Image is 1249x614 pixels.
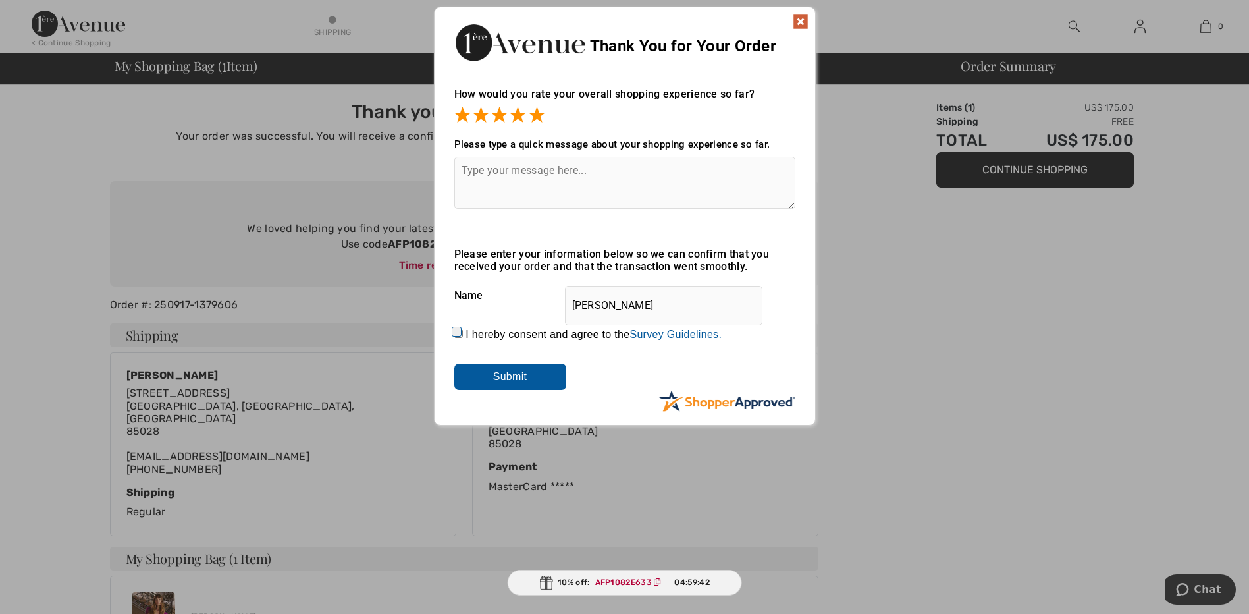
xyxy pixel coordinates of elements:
[629,329,722,340] a: Survey Guidelines.
[539,576,552,590] img: Gift.svg
[454,138,795,150] div: Please type a quick message about your shopping experience so far.
[674,576,709,588] span: 04:59:42
[454,279,795,312] div: Name
[507,570,742,596] div: 10% off:
[590,37,776,55] span: Thank You for Your Order
[595,578,652,587] ins: AFP1082E633
[793,14,809,30] img: x
[454,248,795,273] div: Please enter your information below so we can confirm that you received your order and that the t...
[465,329,722,341] label: I hereby consent and agree to the
[454,20,586,65] img: Thank You for Your Order
[29,9,56,21] span: Chat
[454,74,795,125] div: How would you rate your overall shopping experience so far?
[454,364,566,390] input: Submit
